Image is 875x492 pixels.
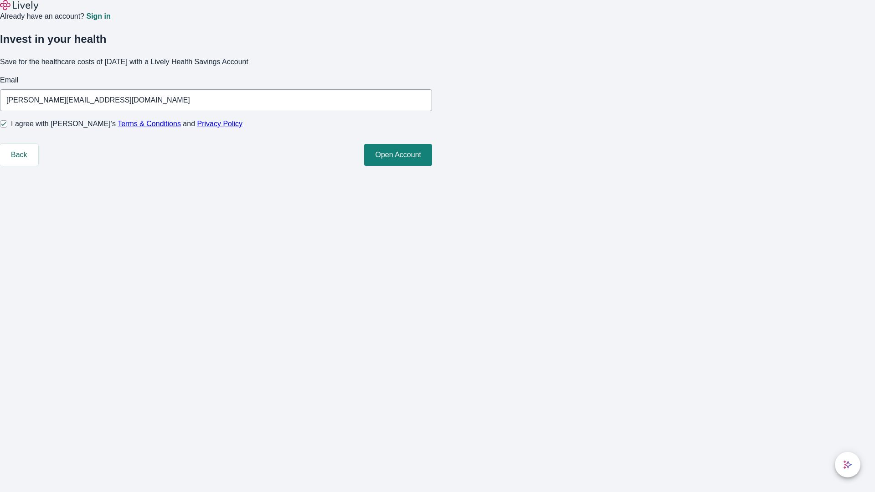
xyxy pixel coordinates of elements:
button: Open Account [364,144,432,166]
a: Sign in [86,13,110,20]
button: chat [835,452,860,477]
span: I agree with [PERSON_NAME]’s and [11,118,242,129]
a: Terms & Conditions [118,120,181,128]
a: Privacy Policy [197,120,243,128]
svg: Lively AI Assistant [843,460,852,469]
